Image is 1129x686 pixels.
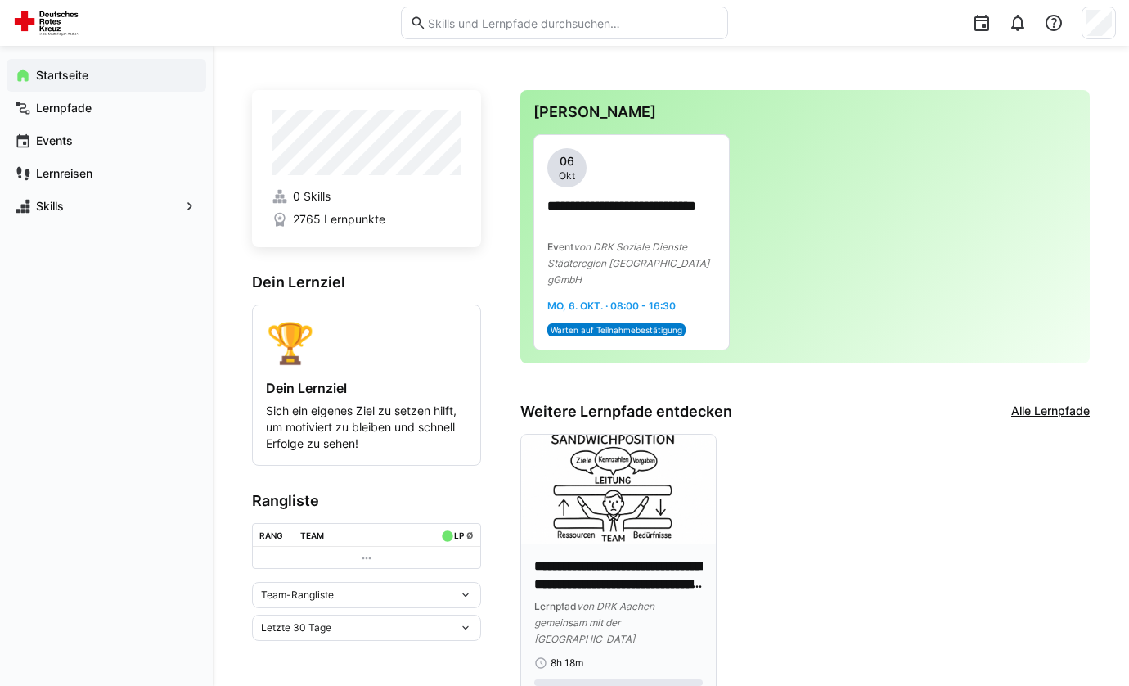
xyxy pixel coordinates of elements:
a: 0 Skills [272,188,461,205]
span: 8h 18m [551,657,583,670]
div: LP [454,530,464,540]
a: ø [466,527,474,541]
img: image [521,435,716,544]
span: Letzte 30 Tage [261,621,331,634]
span: Mo, 6. Okt. · 08:00 - 16:30 [547,300,676,312]
span: Lernpfad [534,600,577,612]
div: Rang [259,530,283,540]
h3: [PERSON_NAME] [533,103,1077,121]
h3: Weitere Lernpfade entdecken [520,403,732,421]
span: Okt [559,169,575,183]
span: von DRK Soziale Dienste Städteregion [GEOGRAPHIC_DATA] gGmbH [547,241,709,286]
a: Alle Lernpfade [1011,403,1090,421]
span: 0 Skills [293,188,331,205]
input: Skills und Lernpfade durchsuchen… [426,16,719,30]
span: 06 [560,153,574,169]
span: Event [547,241,573,253]
div: 🏆 [266,318,467,367]
span: 2765 Lernpunkte [293,211,385,228]
h3: Rangliste [252,492,481,510]
span: von DRK Aachen gemeinsam mit der [GEOGRAPHIC_DATA] [534,600,654,645]
span: Warten auf Teilnahmebestätigung [551,325,682,335]
div: Team [300,530,324,540]
p: Sich ein eigenes Ziel zu setzen hilft, um motiviert zu bleiben und schnell Erfolge zu sehen! [266,403,467,452]
h3: Dein Lernziel [252,273,481,291]
h4: Dein Lernziel [266,380,467,396]
span: Team-Rangliste [261,589,334,602]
